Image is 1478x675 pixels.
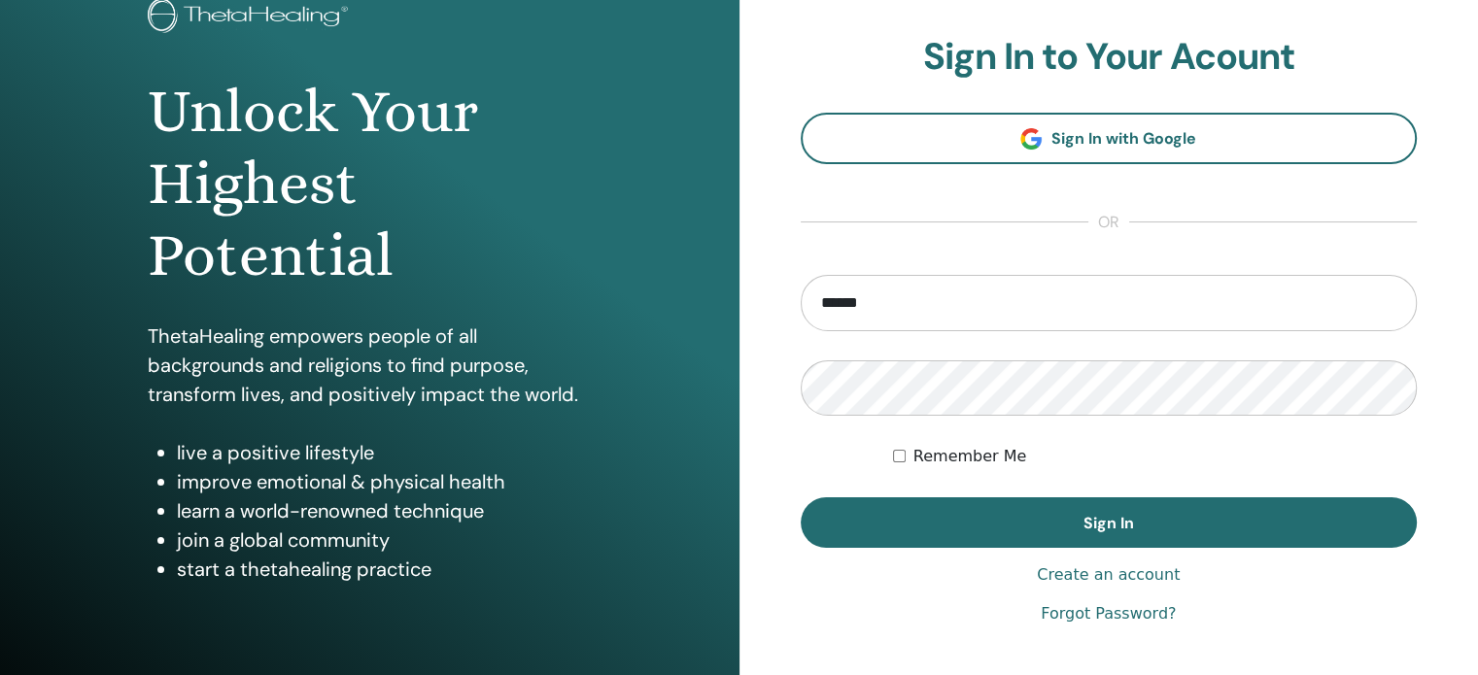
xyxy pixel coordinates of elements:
[148,321,592,409] p: ThetaHealing empowers people of all backgrounds and religions to find purpose, transform lives, a...
[1037,563,1180,587] a: Create an account
[1051,128,1196,149] span: Sign In with Google
[177,525,592,555] li: join a global community
[1083,513,1134,533] span: Sign In
[177,467,592,496] li: improve emotional & physical health
[177,496,592,525] li: learn a world-renowned technique
[801,113,1418,164] a: Sign In with Google
[177,438,592,467] li: live a positive lifestyle
[1088,211,1129,234] span: or
[801,497,1418,548] button: Sign In
[801,35,1418,80] h2: Sign In to Your Acount
[913,445,1027,468] label: Remember Me
[893,445,1417,468] div: Keep me authenticated indefinitely or until I manually logout
[148,76,592,292] h1: Unlock Your Highest Potential
[1041,602,1176,625] a: Forgot Password?
[177,555,592,584] li: start a thetahealing practice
